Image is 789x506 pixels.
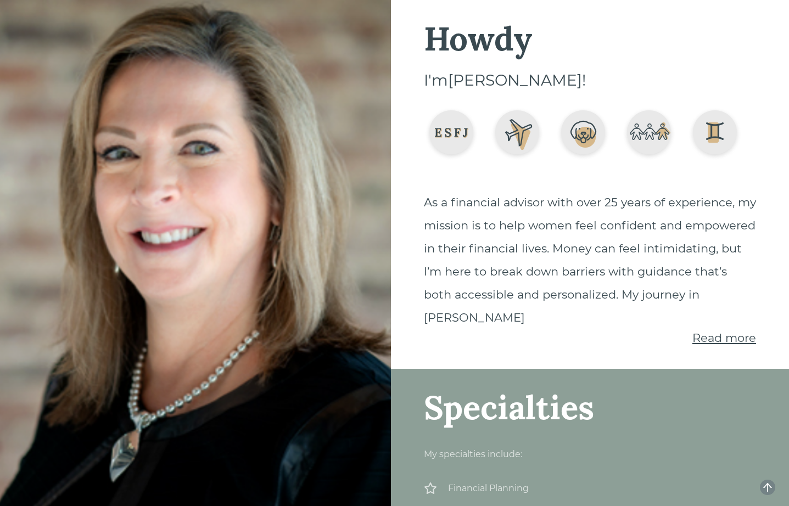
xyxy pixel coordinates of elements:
span: arrow-up [762,482,773,493]
img: MBTI [424,106,479,161]
div: Specialties [424,391,756,424]
img: Animal [556,106,611,161]
div: My specialties include: [424,446,756,463]
span: Read more [692,331,756,345]
img: Zodiac [687,106,742,161]
div: Financial Planning [424,480,756,497]
button: arrow-up [760,480,775,495]
div: As a financial advisor with over 25 years of experience, my mission is to help women feel confide... [424,191,756,347]
img: Birth Order [622,106,676,161]
div: Howdy [424,22,756,55]
div: I'm [PERSON_NAME] ! [424,71,756,90]
img: Hobby [490,106,545,161]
